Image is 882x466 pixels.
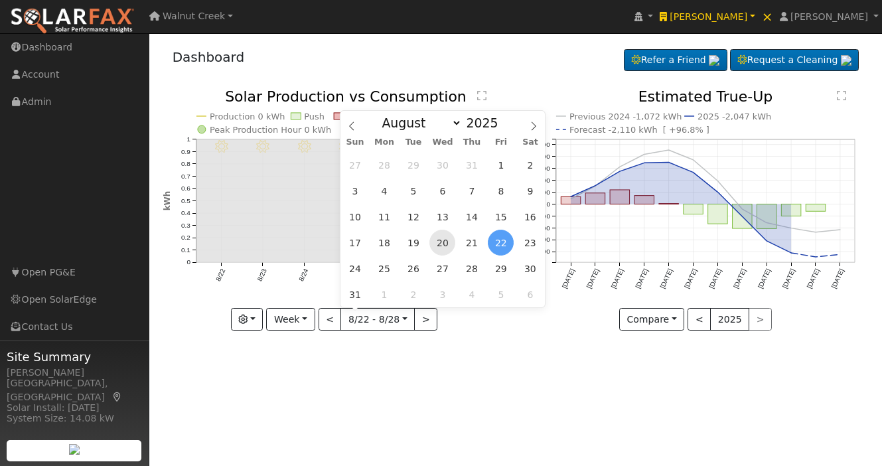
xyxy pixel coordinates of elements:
span: August 17, 2025 [342,230,368,256]
a: Map [111,392,123,402]
circle: onclick="" [741,215,743,218]
span: August 29, 2025 [488,256,514,281]
text: 2025 -2,047 kWh [698,112,771,121]
text: 0.2 [181,234,190,242]
rect: onclick="" [708,204,728,224]
text: 8/22 [214,268,226,283]
span: [PERSON_NAME] [670,11,747,22]
span: Walnut Creek [163,11,225,21]
text: [DATE] [781,268,796,289]
span: Site Summary [7,348,142,366]
span: August 30, 2025 [517,256,543,281]
span: September 6, 2025 [517,281,543,307]
span: August 12, 2025 [400,204,426,230]
a: Refer a Friend [624,49,727,72]
circle: onclick="" [619,171,621,173]
text: [DATE] [585,268,600,289]
span: August 8, 2025 [488,178,514,204]
span: Thu [457,138,486,147]
rect: onclick="" [733,204,753,229]
text:  [837,90,846,101]
circle: onclick="" [814,231,817,234]
circle: onclick="" [692,159,695,161]
span: July 27, 2025 [342,152,368,178]
span: July 29, 2025 [400,152,426,178]
span: August 22, 2025 [488,230,514,256]
text: Estimated True-Up [638,88,773,105]
span: Sat [516,138,545,147]
span: August 10, 2025 [342,204,368,230]
span: August 25, 2025 [372,256,398,281]
circle: onclick="" [643,162,646,165]
text: kWh [163,191,172,211]
span: Sun [340,138,370,147]
circle: onclick="" [741,208,743,210]
span: August 20, 2025 [429,230,455,256]
span: August 9, 2025 [517,178,543,204]
text: [DATE] [757,268,772,289]
text: Solar Production vs Consumption [225,88,467,105]
a: Request a Cleaning [730,49,859,72]
span: August 15, 2025 [488,204,514,230]
button: < [688,308,711,331]
circle: onclick="" [790,252,792,254]
text: 0.6 [181,185,190,193]
circle: onclick="" [765,240,768,242]
text: [DATE] [806,268,821,289]
text: 8/23 [256,268,267,283]
rect: onclick="" [757,204,777,229]
circle: onclick="" [594,185,597,187]
text: 0.8 [181,160,190,167]
text: [DATE] [658,268,674,289]
span: September 4, 2025 [459,281,484,307]
text: 0 [186,259,190,266]
text: 1 [186,135,190,143]
span: Wed [428,138,457,147]
text: 0 [546,200,550,208]
span: August 2, 2025 [517,152,543,178]
span: August 23, 2025 [517,230,543,256]
circle: onclick="" [569,196,572,198]
text: 0.5 [181,197,190,204]
span: August 21, 2025 [459,230,484,256]
button: < [319,308,342,331]
text: Previous 2024 -1,072 kWh [569,112,682,121]
text: [DATE] [560,268,575,289]
input: Year [462,116,510,130]
span: August 14, 2025 [459,204,484,230]
text: 0.7 [181,173,190,180]
span: August 18, 2025 [372,230,398,256]
div: [GEOGRAPHIC_DATA], [GEOGRAPHIC_DATA] [7,376,142,404]
span: September 2, 2025 [400,281,426,307]
text: 0.3 [181,222,190,229]
span: August 11, 2025 [372,204,398,230]
a: Dashboard [173,49,245,65]
text: 8/24 [297,268,309,283]
rect: onclick="" [684,204,703,214]
span: August 19, 2025 [400,230,426,256]
rect: onclick="" [610,190,630,204]
button: > [414,308,437,331]
select: Month [375,115,462,131]
button: Week [266,308,315,331]
circle: onclick="" [569,198,572,200]
span: Fri [486,138,516,147]
circle: onclick="" [839,254,842,256]
div: Solar Install: [DATE] [7,401,142,415]
span: July 28, 2025 [372,152,398,178]
text: Peak Production Hour 0 kWh [210,125,332,135]
span: August 3, 2025 [342,178,368,204]
circle: onclick="" [692,171,695,174]
img: retrieve [69,444,80,455]
span: September 5, 2025 [488,281,514,307]
circle: onclick="" [643,153,646,156]
button: 8/22 - 8/28 [340,308,415,331]
span: August 4, 2025 [372,178,398,204]
circle: onclick="" [619,166,621,169]
span: August 27, 2025 [429,256,455,281]
span: August 1, 2025 [488,152,514,178]
text: [DATE] [830,268,845,289]
div: System Size: 14.08 kW [7,412,142,426]
img: retrieve [841,55,851,66]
